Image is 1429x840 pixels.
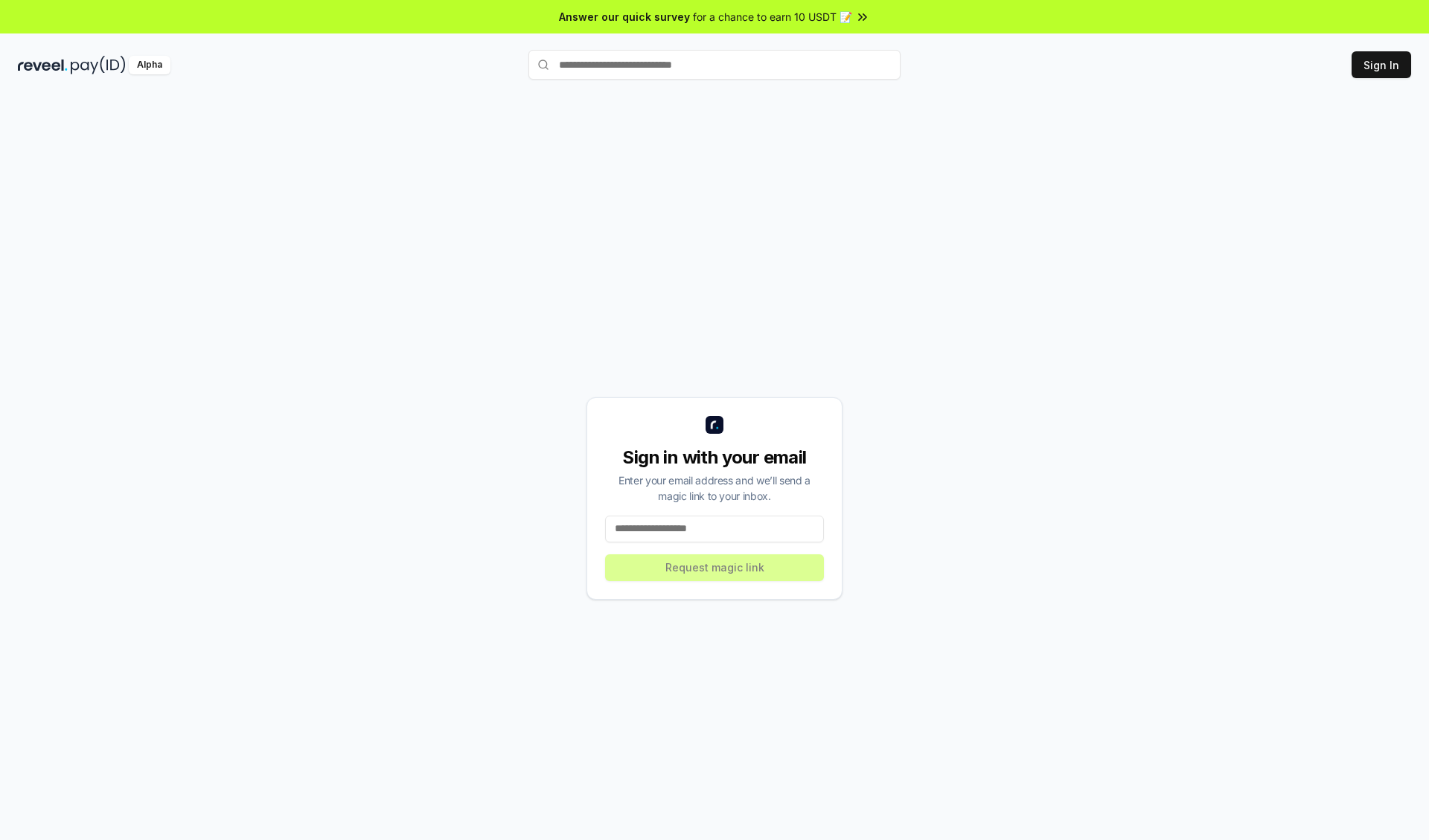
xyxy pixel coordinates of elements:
img: logo_small [706,416,723,434]
img: reveel_dark [18,56,68,74]
div: Alpha [129,56,170,74]
button: Sign In [1352,51,1411,78]
span: Answer our quick survey [559,9,690,25]
img: pay_id [71,56,126,74]
span: for a chance to earn 10 USDT 📝 [693,9,852,25]
div: Sign in with your email [605,446,824,469]
div: Enter your email address and we’ll send a magic link to your inbox. [605,472,824,504]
